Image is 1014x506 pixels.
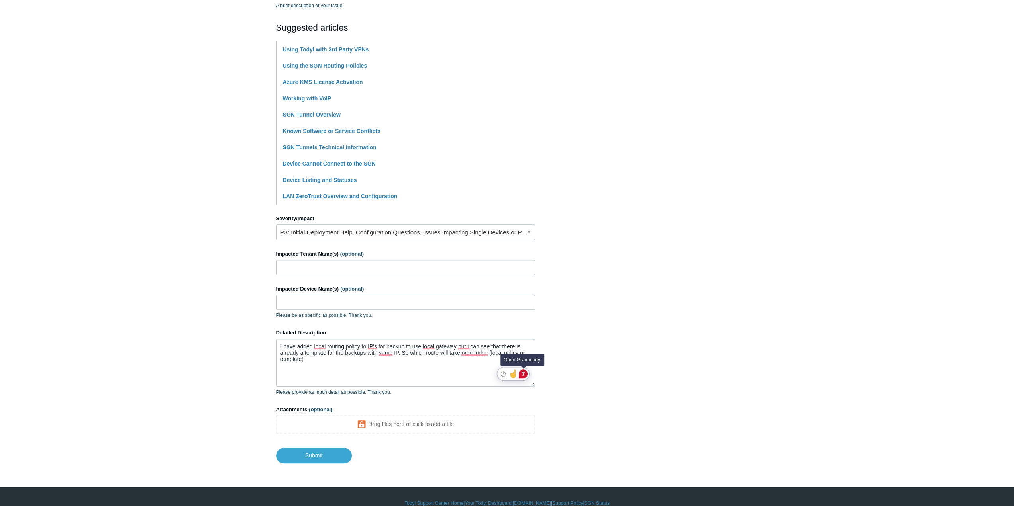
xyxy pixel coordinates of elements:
[276,215,535,223] label: Severity/Impact
[276,2,535,9] p: A brief description of your issue.
[283,144,377,150] a: SGN Tunnels Technical Information
[283,63,367,69] a: Using the SGN Routing Policies
[283,46,369,53] a: Using Todyl with 3rd Party VPNs
[276,389,535,396] p: Please provide as much detail as possible. Thank you.
[283,193,398,199] a: LAN ZeroTrust Overview and Configuration
[283,79,363,85] a: Azure KMS License Activation
[283,128,380,134] a: Known Software or Service Conflicts
[276,406,535,414] label: Attachments
[283,111,341,118] a: SGN Tunnel Overview
[276,312,535,319] p: Please be as specific as possible. Thank you.
[309,406,332,412] span: (optional)
[283,160,376,167] a: Device Cannot Connect to the SGN
[276,329,535,337] label: Detailed Description
[276,448,352,463] input: Submit
[283,177,357,183] a: Device Listing and Statuses
[283,95,331,102] a: Working with VoIP
[276,21,535,34] h2: Suggested articles
[276,224,535,240] a: P3: Initial Deployment Help, Configuration Questions, Issues Impacting Single Devices or Past Out...
[340,286,364,292] span: (optional)
[276,250,535,258] label: Impacted Tenant Name(s)
[276,339,535,387] textarea: To enrich screen reader interactions, please activate Accessibility in Grammarly extension settings
[276,285,535,293] label: Impacted Device Name(s)
[340,251,364,257] span: (optional)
